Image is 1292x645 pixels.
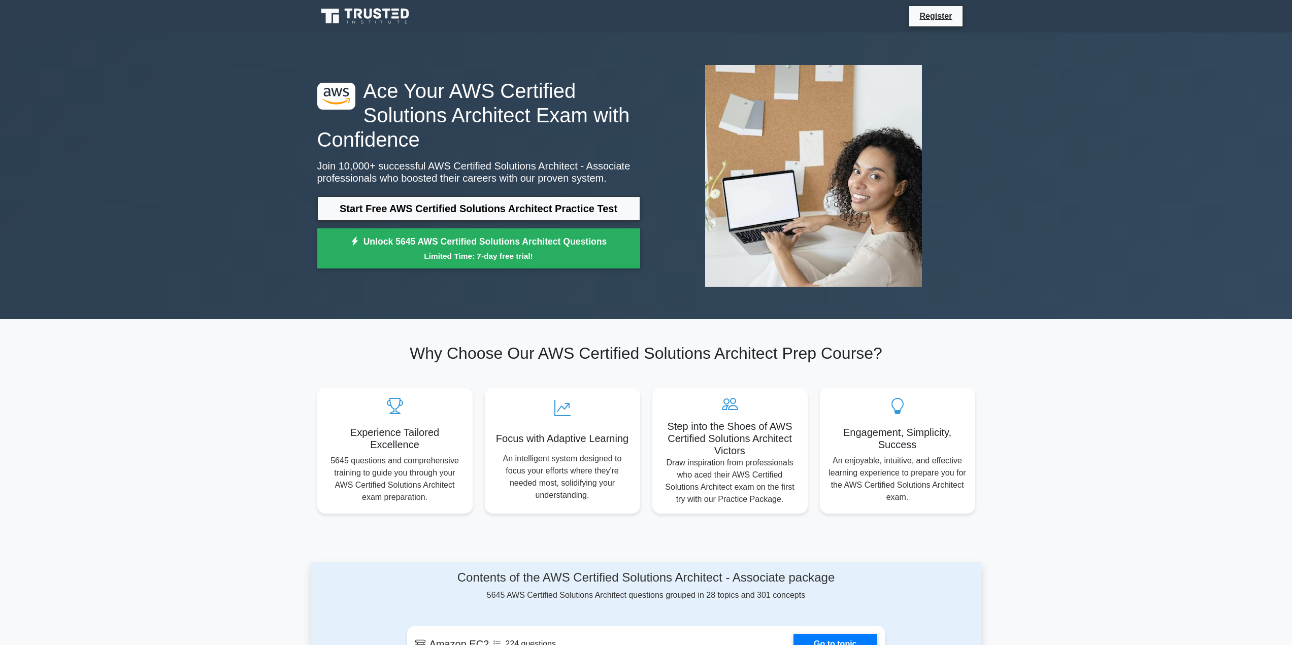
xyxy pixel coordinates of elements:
[828,455,967,503] p: An enjoyable, intuitive, and effective learning experience to prepare you for the AWS Certified S...
[317,196,640,221] a: Start Free AWS Certified Solutions Architect Practice Test
[407,570,885,585] h4: Contents of the AWS Certified Solutions Architect - Associate package
[493,432,632,445] h5: Focus with Adaptive Learning
[828,426,967,451] h5: Engagement, Simplicity, Success
[317,160,640,184] p: Join 10,000+ successful AWS Certified Solutions Architect - Associate professionals who boosted t...
[330,250,627,262] small: Limited Time: 7-day free trial!
[317,344,975,363] h2: Why Choose Our AWS Certified Solutions Architect Prep Course?
[325,426,465,451] h5: Experience Tailored Excellence
[317,228,640,269] a: Unlock 5645 AWS Certified Solutions Architect QuestionsLimited Time: 7-day free trial!
[660,420,800,457] h5: Step into the Shoes of AWS Certified Solutions Architect Victors
[407,570,885,601] div: 5645 AWS Certified Solutions Architect questions grouped in 28 topics and 301 concepts
[493,453,632,501] p: An intelligent system designed to focus your efforts where they're needed most, solidifying your ...
[325,455,465,503] p: 5645 questions and comprehensive training to guide you through your AWS Certified Solutions Archi...
[913,10,958,22] a: Register
[317,79,640,152] h1: Ace Your AWS Certified Solutions Architect Exam with Confidence
[660,457,800,505] p: Draw inspiration from professionals who aced their AWS Certified Solutions Architect exam on the ...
